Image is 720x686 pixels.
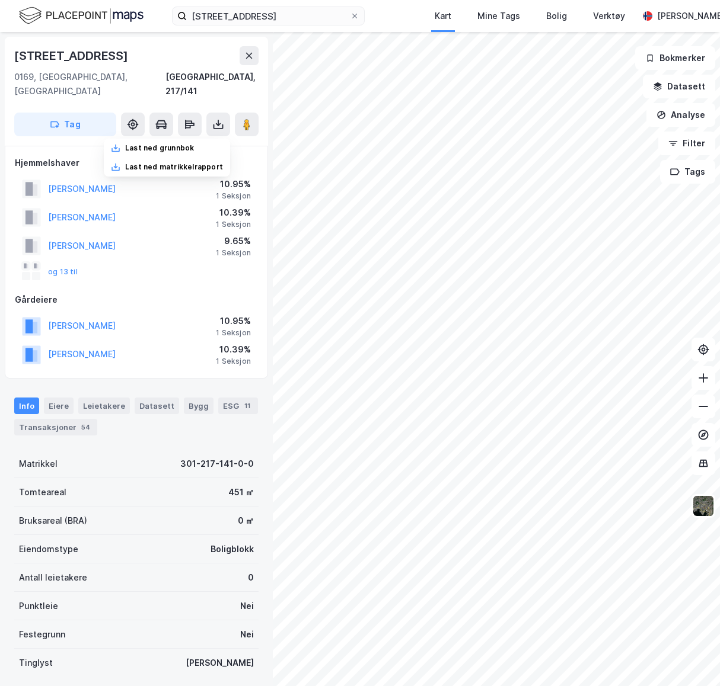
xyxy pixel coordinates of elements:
img: logo.f888ab2527a4732fd821a326f86c7f29.svg [19,5,144,26]
div: Datasett [135,398,179,414]
div: 10.95% [216,314,251,328]
img: 9k= [692,495,715,517]
div: [GEOGRAPHIC_DATA], 217/141 [165,70,259,98]
div: 1 Seksjon [216,328,251,338]
button: Filter [658,132,715,155]
div: Bruksareal (BRA) [19,514,87,528]
div: Bygg [184,398,214,414]
div: Last ned matrikkelrapport [125,162,223,172]
div: Nei [240,627,254,642]
div: 54 [79,421,93,433]
div: Tinglyst [19,656,53,670]
div: Bolig [546,9,567,23]
div: Festegrunn [19,627,65,642]
div: 1 Seksjon [216,220,251,229]
button: Datasett [643,75,715,98]
div: 1 Seksjon [216,191,251,201]
div: Hjemmelshaver [15,156,258,170]
div: 10.39% [216,206,251,220]
div: Last ned grunnbok [125,143,194,153]
div: Punktleie [19,599,58,613]
div: Boligblokk [211,542,254,556]
div: 301-217-141-0-0 [180,457,254,471]
div: Eiere [44,398,74,414]
div: Tomteareal [19,485,66,499]
div: Verktøy [593,9,625,23]
div: Antall leietakere [19,570,87,585]
div: 1 Seksjon [216,248,251,258]
iframe: Chat Widget [661,629,720,686]
div: 10.95% [216,177,251,191]
div: 0 [248,570,254,585]
div: 9.65% [216,234,251,248]
div: Info [14,398,39,414]
div: [STREET_ADDRESS] [14,46,130,65]
div: Transaksjoner [14,419,97,435]
button: Tag [14,113,116,136]
div: Mine Tags [477,9,520,23]
div: 0169, [GEOGRAPHIC_DATA], [GEOGRAPHIC_DATA] [14,70,165,98]
div: 0 ㎡ [238,514,254,528]
div: 451 ㎡ [228,485,254,499]
div: Leietakere [78,398,130,414]
button: Bokmerker [635,46,715,70]
input: Søk på adresse, matrikkel, gårdeiere, leietakere eller personer [187,7,350,25]
div: ESG [218,398,258,414]
button: Analyse [646,103,715,127]
div: Kart [435,9,451,23]
div: Nei [240,599,254,613]
div: 10.39% [216,342,251,357]
div: Eiendomstype [19,542,78,556]
button: Tags [660,160,715,184]
div: [PERSON_NAME] [186,656,254,670]
div: 11 [241,400,253,412]
div: Gårdeiere [15,293,258,307]
div: Matrikkel [19,457,58,471]
div: 1 Seksjon [216,357,251,366]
